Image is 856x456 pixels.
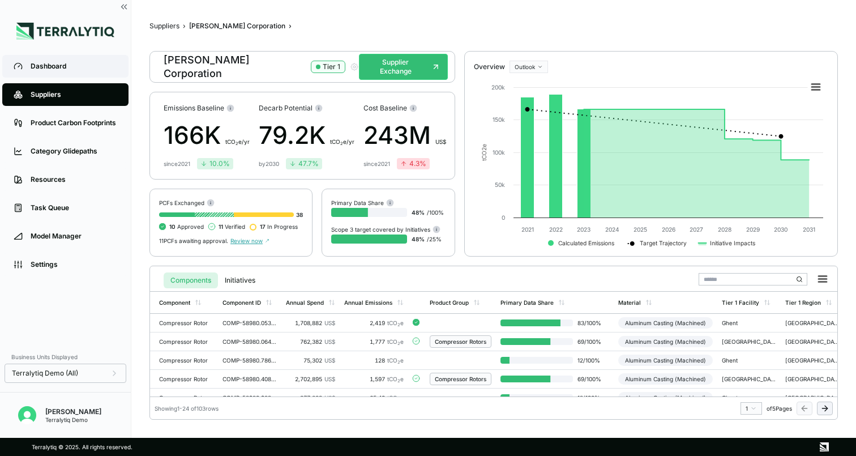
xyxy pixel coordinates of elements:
[330,138,354,145] span: t CO e/yr
[286,338,335,345] div: 762,382
[515,63,535,70] span: Outlook
[230,237,269,244] span: Review now
[746,226,760,233] text: 2029
[222,338,277,345] div: COMP-58980.0641156081170771
[344,394,404,401] div: 65.40
[690,226,703,233] text: 2027
[573,394,609,401] span: 12 / 100 %
[481,144,487,161] text: tCO e
[427,209,444,216] span: / 100 %
[573,338,609,345] span: 69 / 100 %
[785,338,840,345] div: [GEOGRAPHIC_DATA]
[710,240,755,247] text: Initiative Impacts
[344,338,404,345] div: 1,777
[387,338,404,345] span: tCO e
[12,369,78,378] span: Terralytiq Demo (All)
[363,104,446,113] div: Cost Baseline
[474,62,505,71] div: Overview
[618,299,641,306] div: Material
[222,376,277,382] div: COMP-58980.408773738590901
[31,232,117,241] div: Model Manager
[14,402,41,429] button: Open user button
[722,394,776,401] div: Ghent
[397,360,400,365] sub: 2
[491,84,505,91] text: 200k
[31,62,117,71] div: Dashboard
[159,394,213,401] div: Compressor Rotor
[387,376,404,382] span: tCO e
[159,357,213,364] div: Compressor Rotor
[722,299,759,306] div: Tier 1 Facility
[31,90,117,99] div: Suppliers
[558,240,614,246] text: Calculated Emissions
[219,223,223,230] span: 11
[31,118,117,127] div: Product Carbon Footprints
[324,319,335,326] span: US$
[634,226,647,233] text: 2025
[500,299,554,306] div: Primary Data Share
[155,405,219,412] div: Showing 1 - 24 of 103 rows
[502,214,505,221] text: 0
[18,406,36,424] img: Alex Pfeiffer
[31,260,117,269] div: Settings
[387,319,404,326] span: tCO e
[493,149,505,156] text: 100k
[430,299,469,306] div: Product Group
[435,138,446,145] span: US$
[159,376,213,382] div: Compressor Rotor
[219,223,245,230] span: Verified
[722,319,776,326] div: Ghent
[324,338,335,345] span: US$
[363,160,390,167] div: since 2021
[286,319,335,326] div: 1,708,882
[640,240,687,247] text: Target Trajectory
[397,322,400,327] sub: 2
[785,319,840,326] div: [GEOGRAPHIC_DATA]
[412,209,425,216] span: 48 %
[222,299,261,306] div: Component ID
[363,117,446,154] div: 243M
[427,236,442,242] span: / 25 %
[222,357,277,364] div: COMP-58980.786433059266003
[289,159,319,168] div: 47.7 %
[741,402,762,415] button: 1
[259,104,354,113] div: Decarb Potential
[618,355,713,366] div: Aluminum Casting (Machined)
[722,357,776,364] div: Ghent
[785,394,840,401] div: [GEOGRAPHIC_DATA]
[225,138,250,145] span: t CO e/yr
[718,226,731,233] text: 2028
[344,376,404,382] div: 1,597
[296,211,303,218] span: 38
[159,338,213,345] div: Compressor Rotor
[785,376,840,382] div: [GEOGRAPHIC_DATA]
[746,405,757,412] div: 1
[324,357,335,364] span: US$
[400,159,426,168] div: 4.3 %
[605,226,619,233] text: 2024
[662,226,675,233] text: 2026
[359,54,448,80] button: Supplier Exchange
[803,226,815,233] text: 2031
[259,160,279,167] div: by 2030
[31,203,117,212] div: Task Queue
[493,116,505,123] text: 150k
[286,299,324,306] div: Annual Spend
[259,117,354,154] div: 79.2K
[236,141,238,146] sub: 2
[549,226,563,233] text: 2022
[481,147,487,151] tspan: 2
[45,416,101,423] div: Terralytiq Demo
[344,357,404,364] div: 128
[149,22,179,31] button: Suppliers
[45,407,101,416] div: [PERSON_NAME]
[164,160,190,167] div: since 2021
[324,394,335,401] span: US$
[397,378,400,383] sub: 2
[16,23,114,40] img: Logo
[159,319,213,326] div: Compressor Rotor
[767,405,792,412] span: of 5 Pages
[5,350,126,364] div: Business Units Displayed
[164,272,218,288] button: Components
[722,338,776,345] div: [GEOGRAPHIC_DATA]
